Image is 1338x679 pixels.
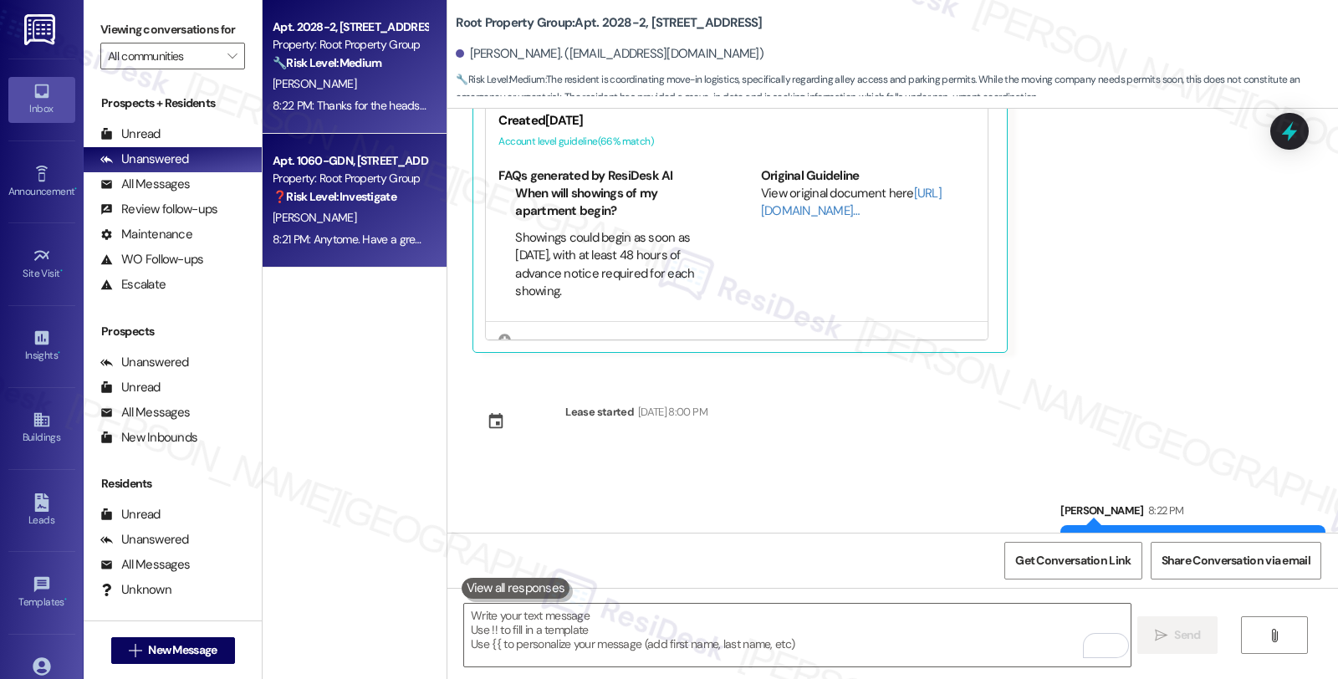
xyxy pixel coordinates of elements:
div: Property: Root Property Group [273,170,427,187]
a: Leads [8,488,75,533]
div: Unread [100,379,161,396]
div: Residents [84,475,262,493]
span: Share Conversation via email [1162,552,1310,569]
a: [URL][DOMAIN_NAME]… [761,185,942,219]
span: Get Conversation Link [1015,552,1131,569]
div: Maintenance [100,226,192,243]
div: Unread [100,506,161,523]
span: New Message [148,641,217,659]
button: Share Conversation via email [1151,542,1321,579]
div: Created [DATE] [498,112,975,130]
a: Templates • [8,570,75,615]
b: Root Property Group: Apt. 2028-2, [STREET_ADDRESS] [456,14,762,32]
a: Inbox [8,77,75,122]
div: Apt. 1060-GDN, [STREET_ADDRESS] [273,152,427,170]
label: Viewing conversations for [100,17,245,43]
div: Unanswered [100,354,189,371]
a: Buildings [8,406,75,451]
div: Unanswered [100,151,189,168]
i:  [1268,629,1280,642]
span: Send [1174,626,1200,644]
span: [PERSON_NAME] [273,76,356,91]
div: 8:21 PM: Anytome. Have a great weekend! [273,232,475,247]
div: [DATE] 8:00 PM [634,403,707,421]
i:  [1155,629,1167,642]
div: Property: Root Property Group [273,36,427,54]
span: [PERSON_NAME] [273,210,356,225]
span: • [58,347,60,359]
div: Prospects [84,323,262,340]
div: 8:22 PM [1144,502,1183,519]
div: Apt. 2028-2, [STREET_ADDRESS] [273,18,427,36]
div: Escalate [100,276,166,294]
div: [PERSON_NAME] [1060,502,1325,525]
b: Original Guideline [761,167,860,184]
img: ResiDesk Logo [24,14,59,45]
span: • [74,183,77,195]
div: All Messages [100,176,190,193]
div: All Messages [100,556,190,574]
span: : The resident is coordinating move-in logistics, specifically regarding alley access and parking... [456,71,1338,107]
i:  [129,644,141,657]
strong: 🔧 Risk Level: Medium [273,55,381,70]
li: How will I be notified about scheduled showings? [515,301,713,337]
button: Get Conversation Link [1004,542,1141,579]
button: Send [1137,616,1218,654]
strong: ❓ Risk Level: Investigate [273,189,396,204]
div: [PERSON_NAME]. ([EMAIL_ADDRESS][DOMAIN_NAME]) [456,45,763,63]
textarea: To enrich screen reader interactions, please activate Accessibility in Grammarly extension settings [464,604,1130,666]
input: All communities [108,43,218,69]
li: When will showings of my apartment begin? [515,185,713,221]
div: View original document here [761,185,976,221]
span: • [60,265,63,277]
i:  [227,49,237,63]
span: • [64,594,67,605]
div: WO Follow-ups [100,251,203,268]
div: Unread [100,125,161,143]
li: Showings could begin as soon as [DATE], with at least 48 hours of advance notice required for eac... [515,229,713,301]
div: Review follow-ups [100,201,217,218]
div: 8:22 PM: Thanks for the heads up! Have a great trip! [273,98,525,113]
div: New Inbounds [100,429,197,447]
div: Prospects + Residents [84,94,262,112]
div: All Messages [100,404,190,421]
a: Insights • [8,324,75,369]
button: New Message [111,637,235,664]
div: Unanswered [100,531,189,549]
strong: 🔧 Risk Level: Medium [456,73,544,86]
div: Account level guideline ( 66 % match) [498,133,975,151]
div: Unknown [100,581,171,599]
a: Site Visit • [8,242,75,287]
div: Lease started [565,403,634,421]
b: FAQs generated by ResiDesk AI [498,167,672,184]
